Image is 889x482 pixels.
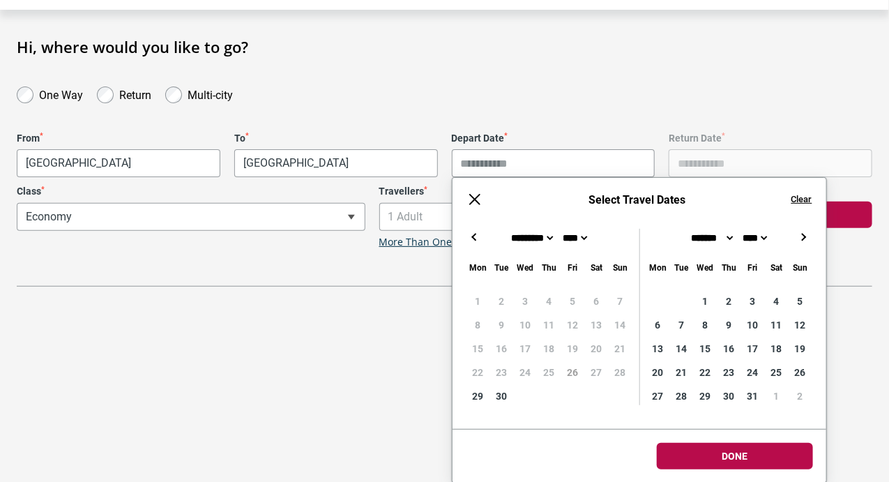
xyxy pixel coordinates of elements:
div: 14 [670,337,694,361]
div: 23 [717,361,741,384]
label: One Way [39,85,83,102]
div: 30 [717,384,741,408]
div: 15 [694,337,717,361]
div: 4 [765,289,789,313]
label: Return [119,85,151,102]
div: 29 [466,384,490,408]
div: 6 [646,313,670,337]
div: 27 [646,384,670,408]
h6: Select Travel Dates [497,193,777,206]
div: 2 [789,384,812,408]
button: Done [657,443,813,469]
label: From [17,133,220,144]
div: 21 [670,361,694,384]
div: 29 [694,384,717,408]
div: 16 [717,337,741,361]
label: Travellers [379,186,728,197]
div: 22 [694,361,717,384]
div: Saturday [585,259,609,276]
div: Thursday [717,259,741,276]
button: → [796,229,812,246]
div: Wednesday [694,259,717,276]
label: Class [17,186,365,197]
div: 12 [789,313,812,337]
div: 3 [741,289,765,313]
div: 10 [741,313,765,337]
span: Ho Chi Minh City, Vietnam [235,150,437,176]
div: 19 [789,337,812,361]
div: Thursday [538,259,561,276]
div: Saturday [765,259,789,276]
div: 26 [789,361,812,384]
span: Melbourne, Australia [17,150,220,176]
div: 24 [741,361,765,384]
a: More Than One Traveller? [379,236,501,248]
span: 1 Adult [379,203,728,231]
span: 1 Adult [380,204,727,230]
div: 8 [694,313,717,337]
div: 2 [717,289,741,313]
div: Sunday [609,259,632,276]
div: 1 [694,289,717,313]
div: 5 [789,289,812,313]
span: Economy [17,203,365,231]
label: To [234,133,438,144]
div: 25 [765,361,789,384]
div: 1 [765,384,789,408]
div: Wednesday [514,259,538,276]
label: Multi-city [188,85,233,102]
div: 9 [717,313,741,337]
div: 7 [670,313,694,337]
button: Clear [791,193,812,206]
label: Depart Date [452,133,655,144]
div: 28 [670,384,694,408]
div: Monday [466,259,490,276]
div: Sunday [789,259,812,276]
span: Melbourne, Australia [17,149,220,177]
div: 11 [765,313,789,337]
h1: Hi, where would you like to go? [17,38,872,56]
div: 17 [741,337,765,361]
span: Ho Chi Minh City, Vietnam [234,149,438,177]
span: Economy [17,204,365,230]
div: Friday [561,259,585,276]
button: ← [466,229,483,246]
div: 18 [765,337,789,361]
div: Tuesday [670,259,694,276]
div: Monday [646,259,670,276]
div: 30 [490,384,514,408]
div: Tuesday [490,259,514,276]
div: 20 [646,361,670,384]
div: Friday [741,259,765,276]
div: 31 [741,384,765,408]
div: 13 [646,337,670,361]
